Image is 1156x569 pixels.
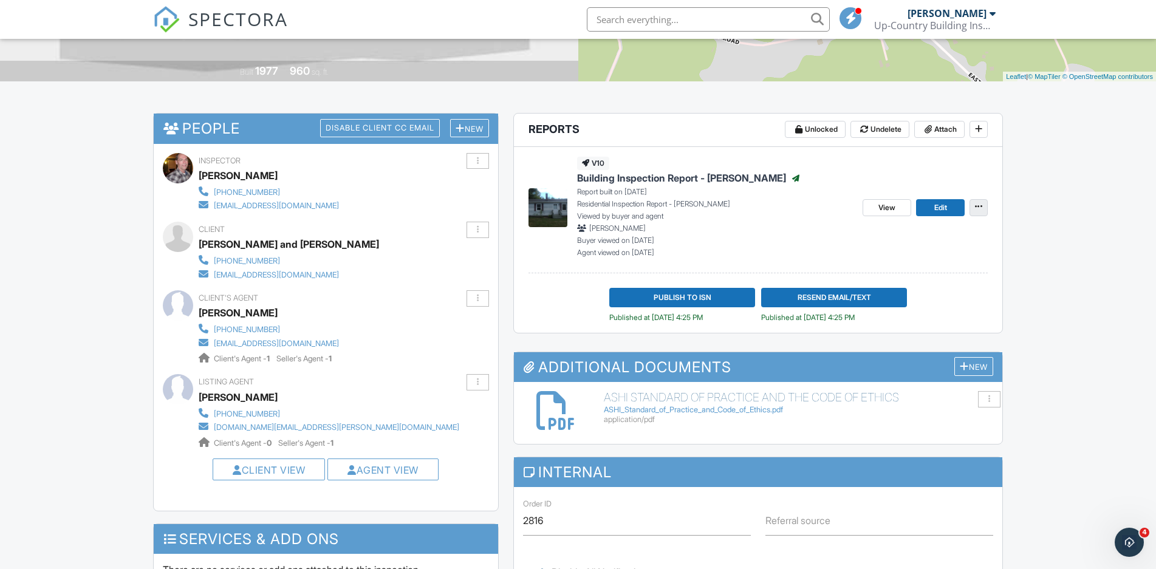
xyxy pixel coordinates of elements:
h6: ASHI STANDARD OF PRACTICE AND THE CODE OF ETHICS [604,391,994,404]
a: ASHI STANDARD OF PRACTICE AND THE CODE OF ETHICS ASHI_Standard_of_Practice_and_Code_of_Ethics.pdf... [604,391,994,424]
span: sq. ft. [312,67,329,77]
div: Disable Client CC Email [320,119,440,137]
iframe: Intercom live chat [1115,528,1144,557]
label: Order ID [523,499,552,509]
div: ASHI_Standard_of_Practice_and_Code_of_Ethics.pdf [604,405,994,415]
a: [PHONE_NUMBER] [199,406,459,420]
div: [PHONE_NUMBER] [214,409,280,419]
strong: 0 [267,438,272,448]
span: Client's Agent [199,293,258,302]
div: 1977 [255,64,278,77]
a: Client View [233,464,305,476]
a: [PHONE_NUMBER] [199,322,339,335]
a: [PHONE_NUMBER] [199,185,339,198]
span: Client's Agent - [214,438,273,448]
div: [EMAIL_ADDRESS][DOMAIN_NAME] [214,270,339,280]
a: [PERSON_NAME] [199,388,278,406]
div: [EMAIL_ADDRESS][DOMAIN_NAME] [214,201,339,211]
div: [PERSON_NAME] [199,166,278,185]
div: 960 [290,64,310,77]
a: [EMAIL_ADDRESS][DOMAIN_NAME] [199,198,339,211]
span: 4 [1140,528,1149,537]
div: [PERSON_NAME] and [PERSON_NAME] [199,235,379,253]
h3: Services & Add ons [154,524,498,554]
div: [EMAIL_ADDRESS][DOMAIN_NAME] [214,339,339,349]
a: © MapTiler [1028,73,1061,80]
div: [PHONE_NUMBER] [214,188,280,197]
h3: People [154,114,498,143]
span: SPECTORA [188,6,288,32]
a: [PERSON_NAME] [199,304,278,322]
div: New [450,119,489,138]
div: Up-Country Building Inspectors, Inc. [874,19,996,32]
span: Built [240,67,253,77]
h3: Additional Documents [514,352,1003,382]
div: [PERSON_NAME] [908,7,987,19]
strong: 1 [330,438,333,448]
div: [PHONE_NUMBER] [214,325,280,335]
a: Leaflet [1006,73,1026,80]
span: Client's Agent - [214,354,272,363]
span: Inspector [199,156,241,165]
strong: 1 [267,354,270,363]
span: Listing Agent [199,377,254,386]
a: [PHONE_NUMBER] [199,253,369,267]
a: [DOMAIN_NAME][EMAIL_ADDRESS][PERSON_NAME][DOMAIN_NAME] [199,420,459,433]
a: Agent View [347,464,419,476]
label: Referral source [765,514,830,527]
div: | [1003,72,1156,82]
span: Seller's Agent - [276,354,332,363]
a: © OpenStreetMap contributors [1062,73,1153,80]
span: Seller's Agent - [278,438,333,448]
h3: Internal [514,457,1003,487]
a: SPECTORA [153,16,288,42]
img: The Best Home Inspection Software - Spectora [153,6,180,33]
div: application/pdf [604,415,994,424]
div: [DOMAIN_NAME][EMAIL_ADDRESS][PERSON_NAME][DOMAIN_NAME] [214,423,459,432]
a: [EMAIL_ADDRESS][DOMAIN_NAME] [199,336,339,349]
div: New [954,357,993,376]
strong: 1 [329,354,332,363]
a: [EMAIL_ADDRESS][DOMAIN_NAME] [199,267,369,281]
div: [PHONE_NUMBER] [214,256,280,266]
input: Search everything... [587,7,830,32]
span: Client [199,225,225,234]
